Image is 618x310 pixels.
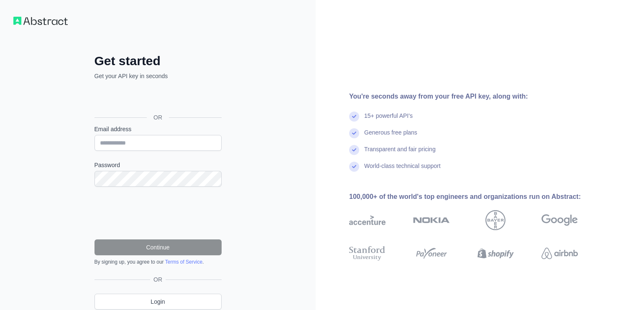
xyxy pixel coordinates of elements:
[364,162,441,178] div: World-class technical support
[364,145,436,162] div: Transparent and fair pricing
[90,89,224,108] iframe: Botão "Fazer login com o Google"
[413,210,449,230] img: nokia
[541,210,578,230] img: google
[147,113,169,122] span: OR
[364,112,413,128] div: 15+ powerful API's
[349,112,359,122] img: check mark
[94,125,222,133] label: Email address
[349,91,605,102] div: You're seconds away from your free API key, along with:
[349,145,359,155] img: check mark
[94,72,222,80] p: Get your API key in seconds
[150,275,166,284] span: OR
[13,17,68,25] img: Workflow
[94,197,222,229] iframe: reCAPTCHA
[349,128,359,138] img: check mark
[364,128,417,145] div: Generous free plans
[349,162,359,172] img: check mark
[349,192,605,202] div: 100,000+ of the world's top engineers and organizations run on Abstract:
[541,244,578,263] img: airbnb
[94,53,222,69] h2: Get started
[94,294,222,310] a: Login
[485,210,506,230] img: bayer
[478,244,514,263] img: shopify
[94,161,222,169] label: Password
[349,210,386,230] img: accenture
[94,259,222,265] div: By signing up, you agree to our .
[413,244,449,263] img: payoneer
[94,239,222,255] button: Continue
[165,259,202,265] a: Terms of Service
[349,244,386,263] img: stanford university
